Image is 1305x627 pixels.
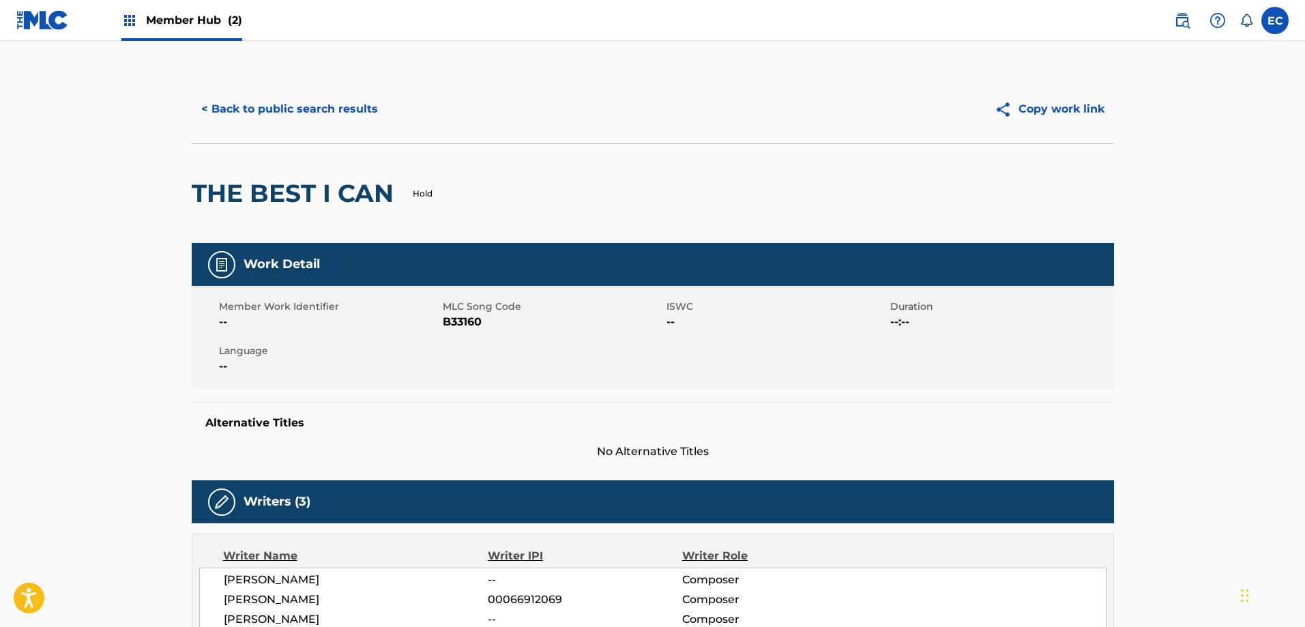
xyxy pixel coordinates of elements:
[192,443,1114,460] span: No Alternative Titles
[16,10,69,30] img: MLC Logo
[1209,12,1226,29] img: help
[1237,562,1305,627] iframe: Chat Widget
[192,92,387,126] button: < Back to public search results
[1261,7,1289,34] div: User Menu
[219,314,439,330] span: --
[224,592,488,608] span: [PERSON_NAME]
[223,548,488,564] div: Writer Name
[219,344,439,358] span: Language
[995,101,1018,118] img: Copy work link
[192,178,400,209] h2: THE BEST I CAN
[219,358,439,375] span: --
[985,92,1114,126] button: Copy work link
[890,314,1111,330] span: --:--
[666,314,887,330] span: --
[443,314,663,330] span: B33160
[205,416,1100,430] h5: Alternative Titles
[219,300,439,314] span: Member Work Identifier
[682,592,859,608] span: Composer
[244,494,310,510] h5: Writers (3)
[214,257,230,273] img: Work Detail
[890,300,1111,314] span: Duration
[666,300,887,314] span: ISWC
[1204,7,1231,34] div: Help
[1169,7,1196,34] a: Public Search
[488,592,681,608] span: 00066912069
[121,12,138,29] img: Top Rightsholders
[682,572,859,588] span: Composer
[1240,14,1253,27] div: Notifications
[488,548,682,564] div: Writer IPI
[682,548,859,564] div: Writer Role
[1267,413,1305,523] iframe: Resource Center
[146,12,242,28] span: Member Hub
[224,572,488,588] span: [PERSON_NAME]
[443,300,663,314] span: MLC Song Code
[228,14,242,27] span: (2)
[244,257,320,272] h5: Work Detail
[488,572,681,588] span: --
[1241,575,1249,616] div: Drag
[413,188,432,200] p: Hold
[1174,12,1190,29] img: search
[214,494,230,510] img: Writers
